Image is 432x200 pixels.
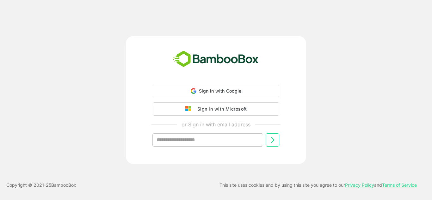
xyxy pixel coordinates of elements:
[170,49,262,70] img: bamboobox
[153,85,279,97] div: Sign in with Google
[185,106,194,112] img: google
[182,121,250,128] p: or Sign in with email address
[219,181,417,189] p: This site uses cookies and by using this site you agree to our and
[382,182,417,188] a: Terms of Service
[153,102,279,116] button: Sign in with Microsoft
[194,105,247,113] div: Sign in with Microsoft
[345,182,374,188] a: Privacy Policy
[6,181,76,189] p: Copyright © 2021- 25 BambooBox
[199,88,242,94] span: Sign in with Google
